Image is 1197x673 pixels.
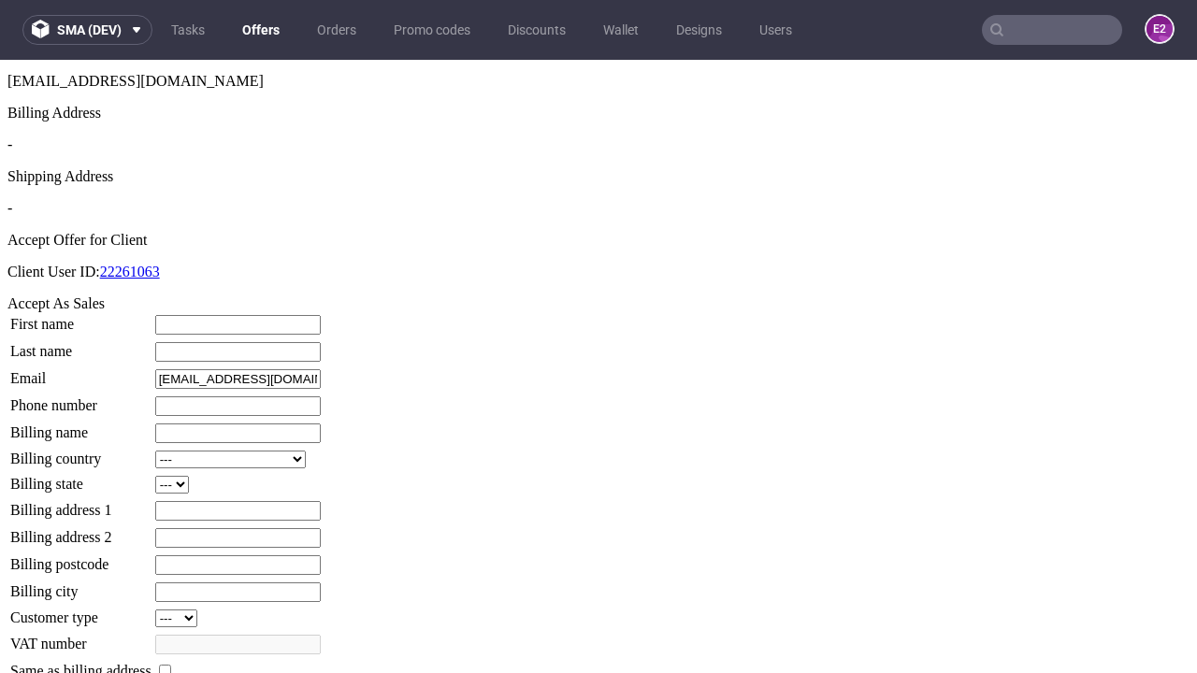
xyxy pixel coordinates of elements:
[306,15,368,45] a: Orders
[9,574,152,595] td: VAT number
[1147,16,1173,42] figcaption: e2
[9,494,152,516] td: Billing postcode
[748,15,803,45] a: Users
[9,522,152,543] td: Billing city
[7,13,264,29] span: [EMAIL_ADDRESS][DOMAIN_NAME]
[100,204,160,220] a: 22261063
[231,15,291,45] a: Offers
[22,15,152,45] button: sma (dev)
[7,77,12,93] span: -
[9,336,152,357] td: Phone number
[9,363,152,384] td: Billing name
[9,308,152,330] td: Email
[9,390,152,409] td: Billing country
[7,140,12,156] span: -
[7,204,1190,221] p: Client User ID:
[7,108,1190,125] div: Shipping Address
[665,15,733,45] a: Designs
[7,172,1190,189] div: Accept Offer for Client
[9,440,152,462] td: Billing address 1
[9,549,152,568] td: Customer type
[9,281,152,303] td: Last name
[7,45,1190,62] div: Billing Address
[592,15,650,45] a: Wallet
[160,15,216,45] a: Tasks
[7,236,1190,252] div: Accept As Sales
[9,601,152,622] td: Same as billing address
[382,15,482,45] a: Promo codes
[9,467,152,489] td: Billing address 2
[9,415,152,435] td: Billing state
[9,254,152,276] td: First name
[57,23,122,36] span: sma (dev)
[497,15,577,45] a: Discounts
